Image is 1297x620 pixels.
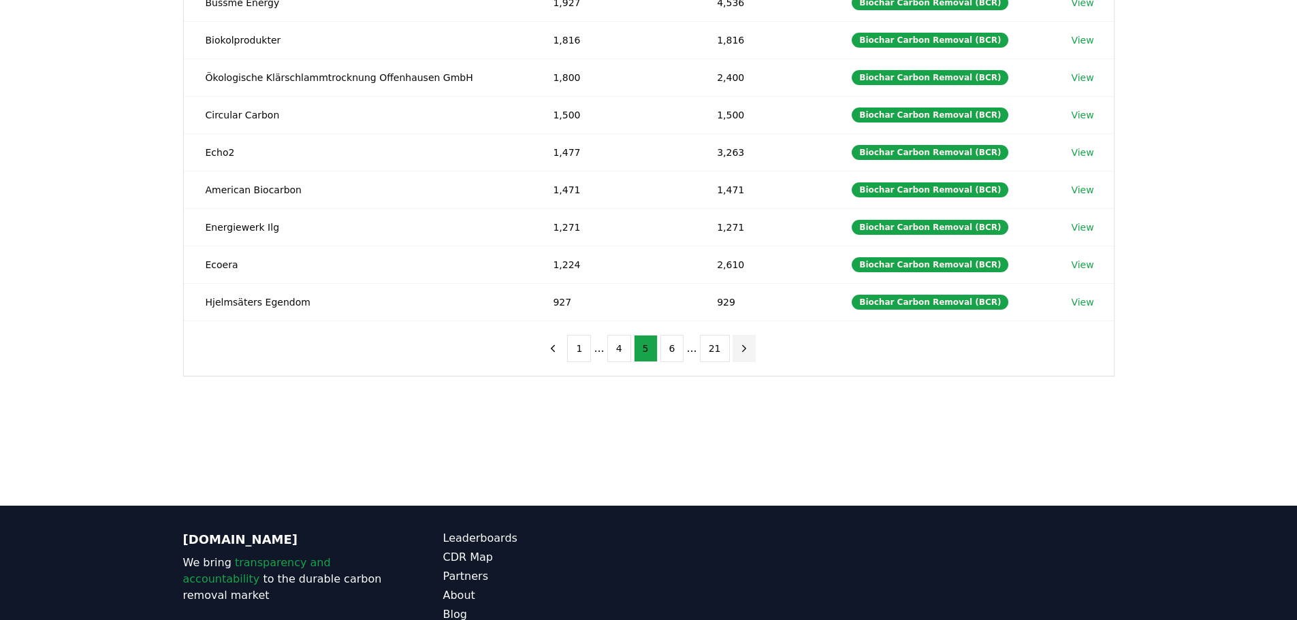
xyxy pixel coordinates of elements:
div: Biochar Carbon Removal (BCR) [852,295,1008,310]
div: Biochar Carbon Removal (BCR) [852,33,1008,48]
a: View [1071,33,1093,47]
a: View [1071,221,1093,234]
p: We bring to the durable carbon removal market [183,555,389,604]
td: 1,271 [695,208,830,246]
div: Biochar Carbon Removal (BCR) [852,220,1008,235]
td: 1,477 [531,133,695,171]
a: View [1071,295,1093,309]
td: Ökologische Klärschlammtrocknung Offenhausen GmbH [184,59,532,96]
a: View [1071,258,1093,272]
a: CDR Map [443,549,649,566]
button: 21 [700,335,730,362]
li: ... [594,340,604,357]
td: 1,500 [531,96,695,133]
td: 1,500 [695,96,830,133]
a: View [1071,71,1093,84]
td: 1,816 [531,21,695,59]
td: Echo2 [184,133,532,171]
span: transparency and accountability [183,556,331,585]
td: 1,224 [531,246,695,283]
td: 1,800 [531,59,695,96]
td: American Biocarbon [184,171,532,208]
a: Partners [443,568,649,585]
button: previous page [541,335,564,362]
div: Biochar Carbon Removal (BCR) [852,108,1008,123]
button: next page [733,335,756,362]
td: 2,610 [695,246,830,283]
button: 4 [607,335,631,362]
td: 1,471 [531,171,695,208]
div: Biochar Carbon Removal (BCR) [852,70,1008,85]
div: Biochar Carbon Removal (BCR) [852,257,1008,272]
a: View [1071,146,1093,159]
a: About [443,587,649,604]
a: Leaderboards [443,530,649,546]
td: Biokolprodukter [184,21,532,59]
li: ... [686,340,696,357]
td: 1,271 [531,208,695,246]
td: Hjelmsäters Egendom [184,283,532,321]
td: 929 [695,283,830,321]
td: Ecoera [184,246,532,283]
div: Biochar Carbon Removal (BCR) [852,145,1008,160]
td: 1,471 [695,171,830,208]
a: View [1071,108,1093,122]
td: Energiewerk Ilg [184,208,532,246]
td: Circular Carbon [184,96,532,133]
p: [DOMAIN_NAME] [183,530,389,549]
td: 1,816 [695,21,830,59]
button: 5 [634,335,658,362]
button: 6 [660,335,684,362]
button: 1 [567,335,591,362]
td: 2,400 [695,59,830,96]
a: View [1071,183,1093,197]
td: 927 [531,283,695,321]
td: 3,263 [695,133,830,171]
div: Biochar Carbon Removal (BCR) [852,182,1008,197]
